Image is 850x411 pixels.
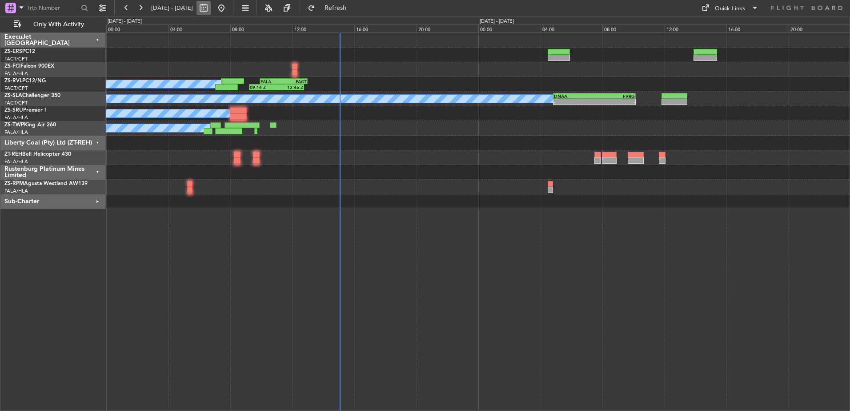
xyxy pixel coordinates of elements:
span: ZS-FCI [4,64,20,69]
a: FACT/CPT [4,56,28,62]
div: [DATE] - [DATE] [480,18,514,25]
div: 08:00 [230,24,293,32]
div: 00:00 [106,24,168,32]
a: FACT/CPT [4,85,28,92]
a: FALA/HLA [4,70,28,77]
div: 04:00 [541,24,603,32]
div: [DATE] - [DATE] [108,18,142,25]
div: 16:00 [726,24,789,32]
div: 09:14 Z [250,85,277,90]
div: FALA [261,79,284,84]
div: 12:46 Z [277,85,303,90]
span: [DATE] - [DATE] [151,4,193,12]
a: FALA/HLA [4,114,28,121]
span: ZS-RPM [4,181,24,186]
a: FALA/HLA [4,129,28,136]
div: 20:00 [417,24,479,32]
a: ZS-TWPKing Air 260 [4,122,56,128]
span: Refresh [317,5,354,11]
div: 04:00 [168,24,231,32]
a: ZS-RVLPC12/NG [4,78,46,84]
div: DNAA [554,93,594,99]
div: 16:00 [354,24,417,32]
button: Refresh [304,1,357,15]
div: 12:00 [293,24,355,32]
button: Only With Activity [10,17,96,32]
a: FALA/HLA [4,188,28,194]
a: ZS-RPMAgusta Westland AW139 [4,181,88,186]
a: ZS-FCIFalcon 900EX [4,64,54,69]
div: Quick Links [715,4,745,13]
input: Trip Number [27,1,78,15]
span: ZS-SRU [4,108,23,113]
a: ZS-SLAChallenger 350 [4,93,60,98]
div: FVRG [594,93,635,99]
div: 08:00 [602,24,665,32]
div: 00:00 [478,24,541,32]
a: ZS-ERSPC12 [4,49,35,54]
div: FACT [284,79,307,84]
span: ZS-TWP [4,122,24,128]
span: ZT-REH [4,152,22,157]
span: Only With Activity [23,21,94,28]
div: 12:00 [665,24,727,32]
div: - [594,99,635,105]
span: ZS-SLA [4,93,22,98]
a: ZT-REHBell Helicopter 430 [4,152,71,157]
a: ZS-SRUPremier I [4,108,46,113]
a: FACT/CPT [4,100,28,106]
a: FALA/HLA [4,158,28,165]
span: ZS-RVL [4,78,22,84]
button: Quick Links [697,1,763,15]
div: - [554,99,594,105]
span: ZS-ERS [4,49,22,54]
